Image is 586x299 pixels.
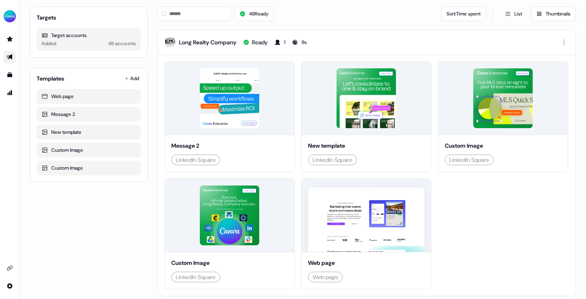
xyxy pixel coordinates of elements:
[449,156,489,164] div: LinkedIn Square
[313,156,352,164] div: LinkedIn Square
[308,142,424,150] div: New template
[3,86,16,99] a: Go to attribution
[37,13,56,22] div: Targets
[42,92,136,100] div: Web page
[313,273,338,281] div: Web page
[441,7,486,21] button: Sort:Time spent
[42,110,136,118] div: Message 2
[531,7,576,21] button: Thumbnails
[42,31,136,39] div: Target accounts
[3,68,16,81] a: Go to templates
[42,128,136,136] div: New template
[337,68,396,128] img: asset preview
[37,74,64,83] div: Templates
[308,259,424,267] div: Web page
[171,259,288,267] div: Custom Image
[42,146,136,154] div: Custom Image
[171,142,288,150] div: Message 2
[445,142,561,150] div: Custom Image
[252,38,268,46] div: Ready
[108,39,136,48] div: 49 accounts
[123,73,141,84] button: Add
[176,156,216,164] div: LinkedIn Square
[302,38,307,46] div: 9s
[176,273,216,281] div: LinkedIn Square
[234,7,274,21] button: 49Ready
[3,50,16,63] a: Go to outbound experience
[200,68,260,128] img: asset preview
[42,164,136,172] div: Custom Image
[473,68,533,128] img: asset preview
[499,7,527,21] button: List
[284,38,285,46] div: 1
[308,188,424,253] img: asset preview
[200,186,260,245] img: asset preview
[3,33,16,46] a: Go to prospects
[3,279,16,292] a: Go to integrations
[3,262,16,275] a: Go to integrations
[42,39,56,48] div: Added
[179,38,236,46] div: Long Realty Company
